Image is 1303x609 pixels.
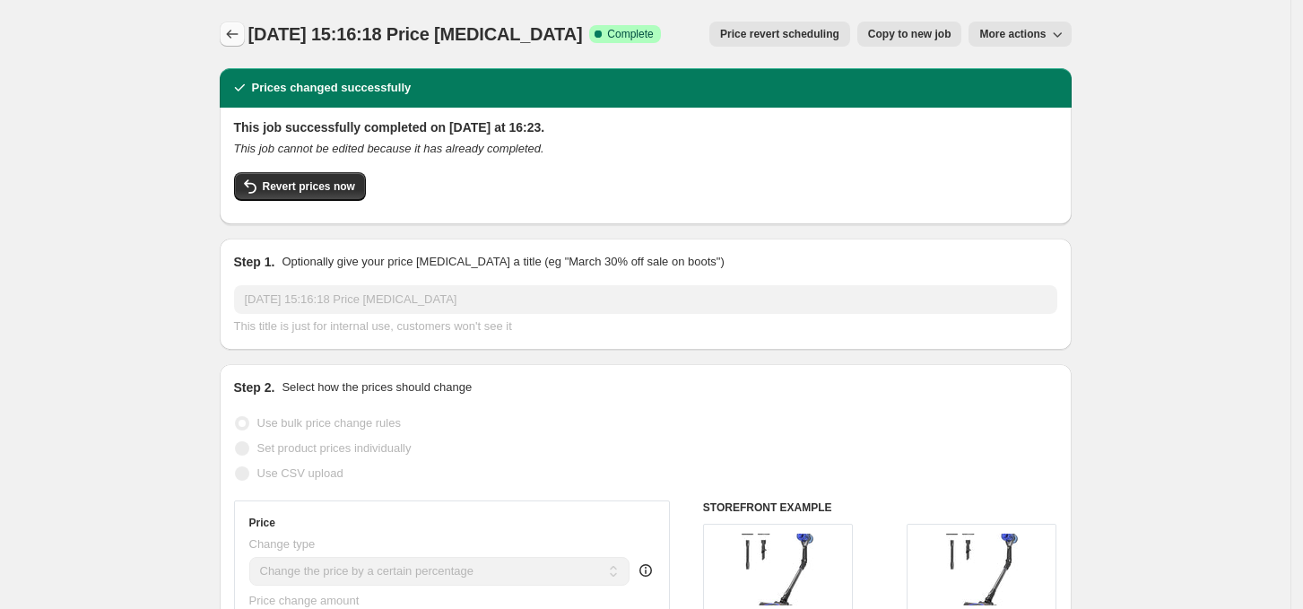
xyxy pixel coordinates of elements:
[234,253,275,271] h2: Step 1.
[257,416,401,430] span: Use bulk price change rules
[248,24,583,44] span: [DATE] 15:16:18 Price [MEDICAL_DATA]
[234,172,366,201] button: Revert prices now
[946,534,1018,605] img: 61ZHrngunEL._AC_SL1500_80x.jpg
[234,118,1057,136] h2: This job successfully completed on [DATE] at 16:23.
[234,319,512,333] span: This title is just for internal use, customers won't see it
[857,22,962,47] button: Copy to new job
[282,378,472,396] p: Select how the prices should change
[703,500,1057,515] h6: STOREFRONT EXAMPLE
[252,79,412,97] h2: Prices changed successfully
[234,285,1057,314] input: 30% off holiday sale
[637,561,655,579] div: help
[249,594,360,607] span: Price change amount
[234,378,275,396] h2: Step 2.
[607,27,653,41] span: Complete
[979,27,1046,41] span: More actions
[742,534,813,605] img: 61ZHrngunEL._AC_SL1500_80x.jpg
[868,27,951,41] span: Copy to new job
[282,253,724,271] p: Optionally give your price [MEDICAL_DATA] a title (eg "March 30% off sale on boots")
[969,22,1071,47] button: More actions
[257,466,343,480] span: Use CSV upload
[249,516,275,530] h3: Price
[234,142,544,155] i: This job cannot be edited because it has already completed.
[720,27,839,41] span: Price revert scheduling
[263,179,355,194] span: Revert prices now
[249,537,316,551] span: Change type
[709,22,850,47] button: Price revert scheduling
[220,22,245,47] button: Price change jobs
[257,441,412,455] span: Set product prices individually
